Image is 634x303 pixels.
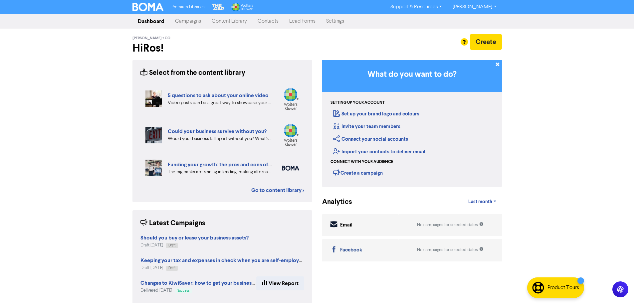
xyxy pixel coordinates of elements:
div: Analytics [322,197,344,207]
h2: Hi Ros ! [132,42,312,55]
a: Lead Forms [284,15,321,28]
iframe: Chat Widget [601,271,634,303]
a: Changes to KiwiSaver: how to get your business ready [140,281,269,286]
div: Connect with your audience [330,159,393,165]
h3: What do you want to do? [332,70,492,79]
span: [PERSON_NAME] + Co [132,36,170,41]
a: Keeping your tax and expenses in check when you are self-employed [140,258,305,263]
img: wolters_kluwer [282,88,299,110]
div: The big banks are reining in lending, making alternative, non-bank lenders an attractive proposit... [168,169,272,176]
a: Import your contacts to deliver email [333,149,425,155]
div: Draft [DATE] [140,242,249,248]
div: Email [340,222,352,229]
strong: Should you buy or lease your business assets? [140,234,249,241]
span: Last month [468,199,492,205]
div: Video posts can be a great way to showcase your product and build brand trust and connections wit... [168,99,272,106]
strong: Changes to KiwiSaver: how to get your business ready [140,280,269,286]
span: Success [177,289,189,292]
img: The Gap [211,3,225,11]
div: Facebook [340,246,362,254]
a: Contacts [252,15,284,28]
a: Content Library [206,15,252,28]
div: Delivered [DATE] [140,287,256,294]
a: Dashboard [132,15,170,28]
div: Latest Campaigns [140,218,205,228]
img: BOMA Logo [132,3,164,11]
a: Invite your team members [333,123,400,130]
a: [PERSON_NAME] [447,2,502,12]
div: Select from the content library [140,68,245,78]
a: Go to content library > [251,186,304,194]
strong: Keeping your tax and expenses in check when you are self-employed [140,257,305,264]
a: View Report [256,276,304,290]
a: Set up your brand logo and colours [333,111,419,117]
div: No campaigns for selected dates [417,222,484,228]
a: Settings [321,15,349,28]
div: No campaigns for selected dates [417,247,484,253]
button: Create [470,34,502,50]
img: Wolters Kluwer [231,3,253,11]
img: wolterskluwer [282,124,299,146]
span: Draft [168,244,175,247]
a: Should you buy or lease your business assets? [140,235,249,241]
span: Draft [168,266,175,270]
div: Would your business fall apart without you? What’s your Plan B in case of accident, illness, or j... [168,135,272,142]
a: 5 questions to ask about your online video [168,92,269,99]
a: Funding your growth: the pros and cons of alternative lenders [168,161,314,168]
a: Could your business survive without you? [168,128,267,135]
img: boma [282,166,299,171]
div: Getting Started in BOMA [322,60,502,187]
a: Last month [463,195,502,209]
span: Premium Libraries: [171,5,205,9]
div: Draft [DATE] [140,265,304,271]
a: Campaigns [170,15,206,28]
div: Create a campaign [333,168,383,178]
div: Setting up your account [330,100,385,106]
a: Connect your social accounts [333,136,408,142]
a: Support & Resources [385,2,447,12]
